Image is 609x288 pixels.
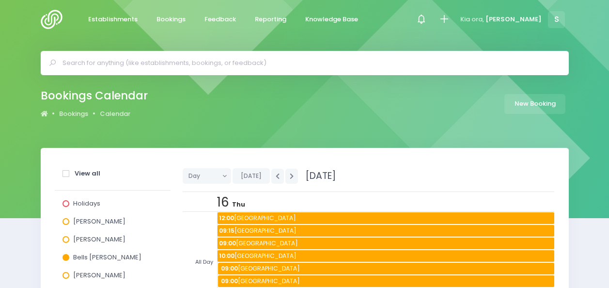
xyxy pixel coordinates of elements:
[219,214,234,222] strong: 12:00
[73,199,100,208] span: Holidays
[221,264,238,272] strong: 09:00
[73,235,125,244] span: [PERSON_NAME]
[299,169,336,182] span: [DATE]
[218,212,554,224] span: Kawhia School
[41,89,148,102] h2: Bookings Calendar
[218,225,554,237] span: Te Pahu School
[156,15,186,24] span: Bookings
[73,253,141,262] span: Bells [PERSON_NAME]
[100,109,130,119] a: Calendar
[504,94,565,114] a: New Booking
[41,10,68,29] img: Logo
[219,239,236,247] strong: 09:00
[204,15,236,24] span: Feedback
[149,10,194,29] a: Bookings
[73,217,125,226] span: [PERSON_NAME]
[221,277,238,285] strong: 09:00
[218,238,554,249] span: Waitomo Caves School
[305,15,358,24] span: Knowledge Base
[75,169,100,178] strong: View all
[80,10,146,29] a: Establishments
[219,275,554,287] span: Awakeri School
[485,15,542,24] span: [PERSON_NAME]
[62,56,555,70] input: Search for anything (like establishments, bookings, or feedback)
[219,226,234,235] strong: 09:15
[219,263,554,274] span: Awakeri School
[255,15,286,24] span: Reporting
[548,11,565,28] span: S
[219,252,234,260] strong: 10:00
[197,10,244,29] a: Feedback
[183,168,232,184] button: Day
[247,10,295,29] a: Reporting
[233,168,270,184] button: [DATE]
[218,250,554,262] span: Kinohaku School
[460,15,484,24] span: Kia ora,
[73,271,125,280] span: [PERSON_NAME]
[297,10,366,29] a: Knowledge Base
[59,109,88,119] a: Bookings
[232,200,245,208] span: Thu
[188,169,219,183] span: Day
[88,15,138,24] span: Establishments
[217,193,229,211] span: 16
